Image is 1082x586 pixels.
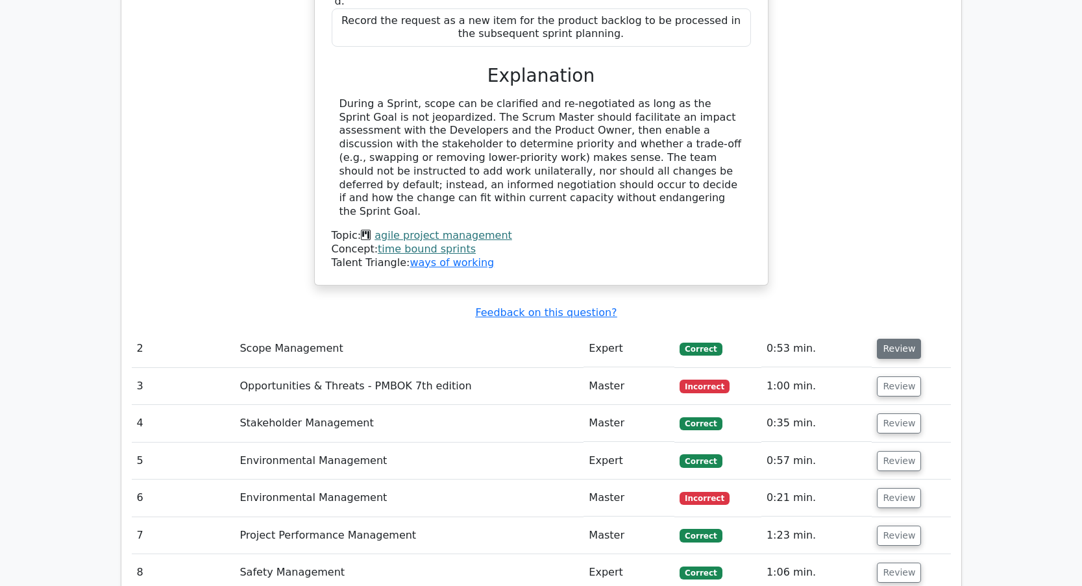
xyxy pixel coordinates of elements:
span: Correct [680,567,722,580]
td: 1:00 min. [761,368,872,405]
button: Review [877,526,921,546]
td: 7 [132,517,235,554]
button: Review [877,563,921,583]
td: Master [584,480,674,517]
td: Expert [584,443,674,480]
button: Review [877,339,921,359]
button: Review [877,376,921,397]
button: Review [877,451,921,471]
span: Correct [680,529,722,542]
span: Correct [680,417,722,430]
button: Review [877,413,921,433]
span: Incorrect [680,492,730,505]
td: Scope Management [234,330,584,367]
span: Incorrect [680,380,730,393]
a: ways of working [410,256,494,269]
a: agile project management [375,229,512,241]
td: Stakeholder Management [234,405,584,442]
td: 0:21 min. [761,480,872,517]
button: Review [877,488,921,508]
td: 0:57 min. [761,443,872,480]
div: During a Sprint, scope can be clarified and re-negotiated as long as the Sprint Goal is not jeopa... [339,97,743,219]
span: Correct [680,454,722,467]
td: Master [584,368,674,405]
td: Expert [584,330,674,367]
td: Opportunities & Threats - PMBOK 7th edition [234,368,584,405]
div: Concept: [332,243,751,256]
td: 1:23 min. [761,517,872,554]
td: Project Performance Management [234,517,584,554]
div: Topic: [332,229,751,243]
td: 0:53 min. [761,330,872,367]
td: 2 [132,330,235,367]
td: 3 [132,368,235,405]
td: 0:35 min. [761,405,872,442]
td: Environmental Management [234,443,584,480]
td: Master [584,517,674,554]
div: Record the request as a new item for the product backlog to be processed in the subsequent sprint... [332,8,751,47]
div: Talent Triangle: [332,229,751,269]
td: 4 [132,405,235,442]
td: Master [584,405,674,442]
td: 5 [132,443,235,480]
a: time bound sprints [378,243,476,255]
span: Correct [680,343,722,356]
td: 6 [132,480,235,517]
td: Environmental Management [234,480,584,517]
h3: Explanation [339,65,743,87]
a: Feedback on this question? [475,306,617,319]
